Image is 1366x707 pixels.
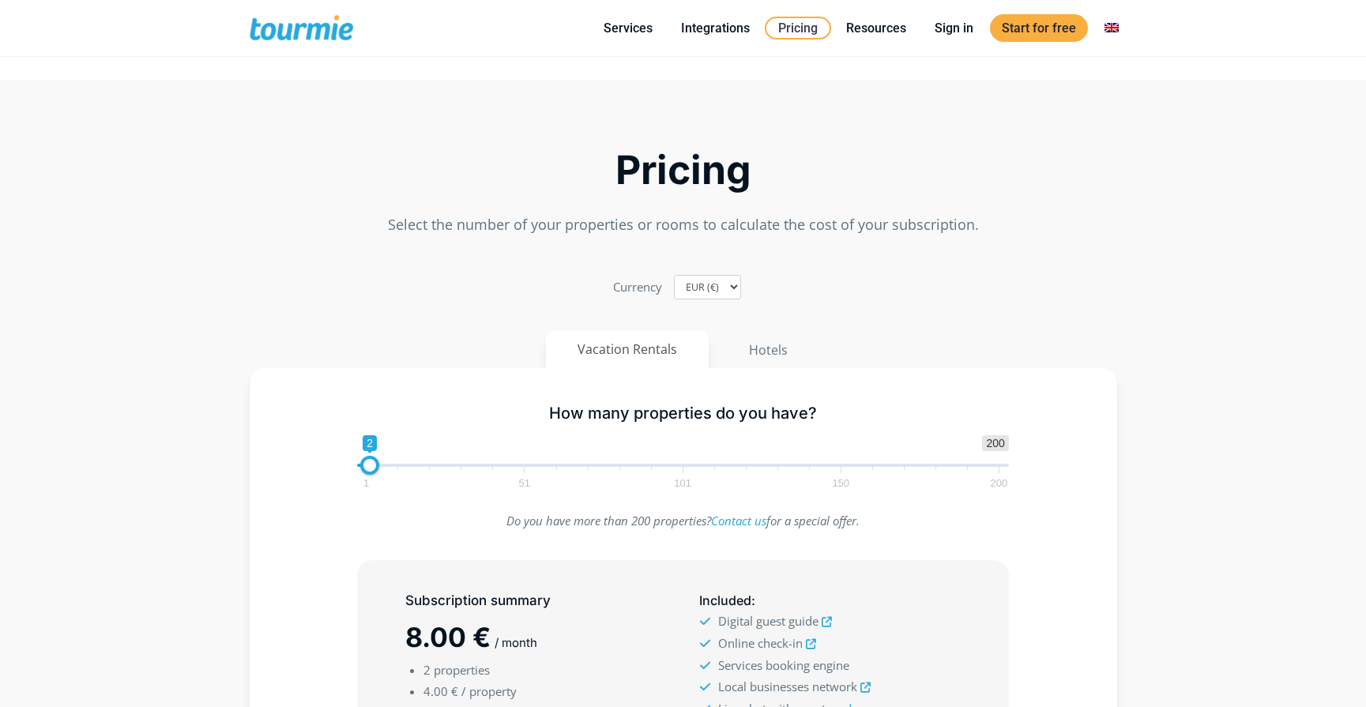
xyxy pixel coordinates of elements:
span: Included [699,592,751,608]
a: Integrations [669,18,762,38]
iframe: Intercom live chat [1312,653,1350,691]
a: Services [592,18,664,38]
a: Contact us [711,513,766,528]
span: properties [434,662,490,678]
span: Services booking engine [718,657,849,673]
h5: Subscription summary [405,591,666,611]
a: Start for free [990,14,1088,42]
span: 4.00 € [423,683,458,699]
a: Sign in [923,18,985,38]
span: / property [461,683,517,699]
a: Pricing [765,17,831,39]
span: 150 [830,479,852,487]
span: 1 [361,479,371,487]
span: 2 [423,662,431,678]
p: Do you have more than 200 properties? for a special offer. [357,510,1009,532]
button: Vacation Rentals [546,331,709,368]
span: Local businesses network [718,679,857,694]
span: 200 [982,435,1008,451]
span: 8.00 € [405,621,491,653]
span: 200 [988,479,1010,487]
span: 51 [517,479,532,487]
button: Hotels [717,331,820,369]
h5: : [699,591,960,611]
span: / month [495,635,537,650]
span: Digital guest guide [718,613,818,629]
span: Online check-in [718,635,803,651]
label: Currency [613,276,662,298]
span: 101 [672,479,694,487]
h2: Pricing [250,152,1117,189]
h5: How many properties do you have? [357,404,1009,423]
a: Resources [834,18,918,38]
span: 2 [363,435,377,451]
p: Select the number of your properties or rooms to calculate the cost of your subscription. [250,214,1117,235]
